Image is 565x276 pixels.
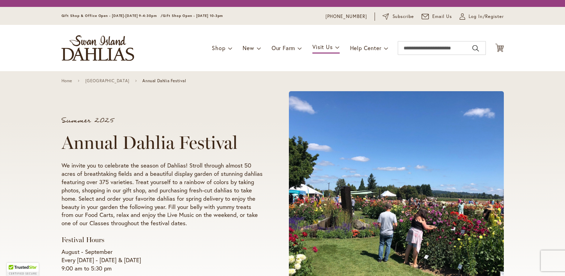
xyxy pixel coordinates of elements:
[460,13,504,20] a: Log In/Register
[350,44,382,51] span: Help Center
[469,13,504,20] span: Log In/Register
[472,43,479,54] button: Search
[62,161,263,228] p: We invite you to celebrate the season of Dahlias! Stroll through almost 50 acres of breathtaking ...
[326,13,367,20] a: [PHONE_NUMBER]
[212,44,225,51] span: Shop
[422,13,452,20] a: Email Us
[243,44,254,51] span: New
[85,78,130,83] a: [GEOGRAPHIC_DATA]
[62,78,72,83] a: Home
[272,44,295,51] span: Our Farm
[62,117,263,124] p: Summer 2025
[432,13,452,20] span: Email Us
[383,13,414,20] a: Subscribe
[142,78,186,83] span: Annual Dahlia Festival
[312,43,332,50] span: Visit Us
[163,13,223,18] span: Gift Shop Open - [DATE] 10-3pm
[62,13,163,18] span: Gift Shop & Office Open - [DATE]-[DATE] 9-4:30pm /
[393,13,414,20] span: Subscribe
[62,132,263,153] h1: Annual Dahlia Festival
[62,248,263,273] p: August - September Every [DATE] - [DATE] & [DATE] 9:00 am to 5:30 pm
[62,35,134,61] a: store logo
[7,263,39,276] div: TrustedSite Certified
[62,236,263,244] h3: Festival Hours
